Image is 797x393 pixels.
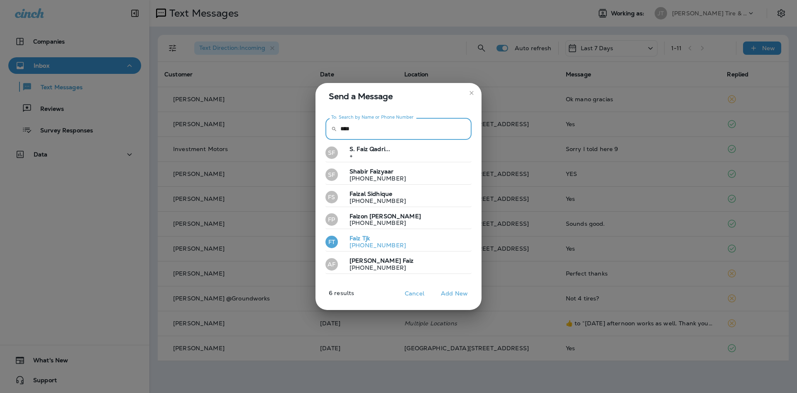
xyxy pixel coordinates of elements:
[343,153,390,159] p: +
[325,168,338,181] div: SF
[357,145,390,153] span: Faiz Qadri...
[350,212,368,220] span: Faizon
[437,287,472,300] button: Add New
[465,86,478,100] button: close
[325,146,338,159] div: SF
[329,90,472,103] span: Send a Message
[325,255,472,274] button: AF[PERSON_NAME] Faiz[PHONE_NUMBER]
[325,188,472,207] button: FSFaizal Sidhique[PHONE_NUMBER]
[325,210,472,229] button: FPFaizon [PERSON_NAME][PHONE_NUMBER]
[325,191,338,203] div: FS
[399,287,430,300] button: Cancel
[343,175,406,182] p: [PHONE_NUMBER]
[343,242,406,249] p: [PHONE_NUMBER]
[325,213,338,226] div: FP
[331,114,414,120] label: To: Search by Name or Phone Number
[325,166,472,185] button: SFShabir Faizyaar[PHONE_NUMBER]
[343,220,421,226] p: [PHONE_NUMBER]
[350,234,361,242] span: Faiz
[325,258,338,271] div: AF
[403,257,414,264] span: Faiz
[362,234,370,242] span: Tjk
[343,264,414,271] p: [PHONE_NUMBER]
[350,190,366,198] span: Faizal
[350,145,355,153] span: S.
[350,257,401,264] span: [PERSON_NAME]
[312,290,354,303] p: 6 results
[343,198,406,204] p: [PHONE_NUMBER]
[325,143,472,162] button: SFS. Faiz Qadri...+
[325,232,472,251] button: FTFaiz Tjk[PHONE_NUMBER]
[370,168,394,175] span: Faizyaar
[367,190,392,198] span: Sidhique
[369,212,421,220] span: [PERSON_NAME]
[350,168,368,175] span: Shabir
[325,236,338,248] div: FT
